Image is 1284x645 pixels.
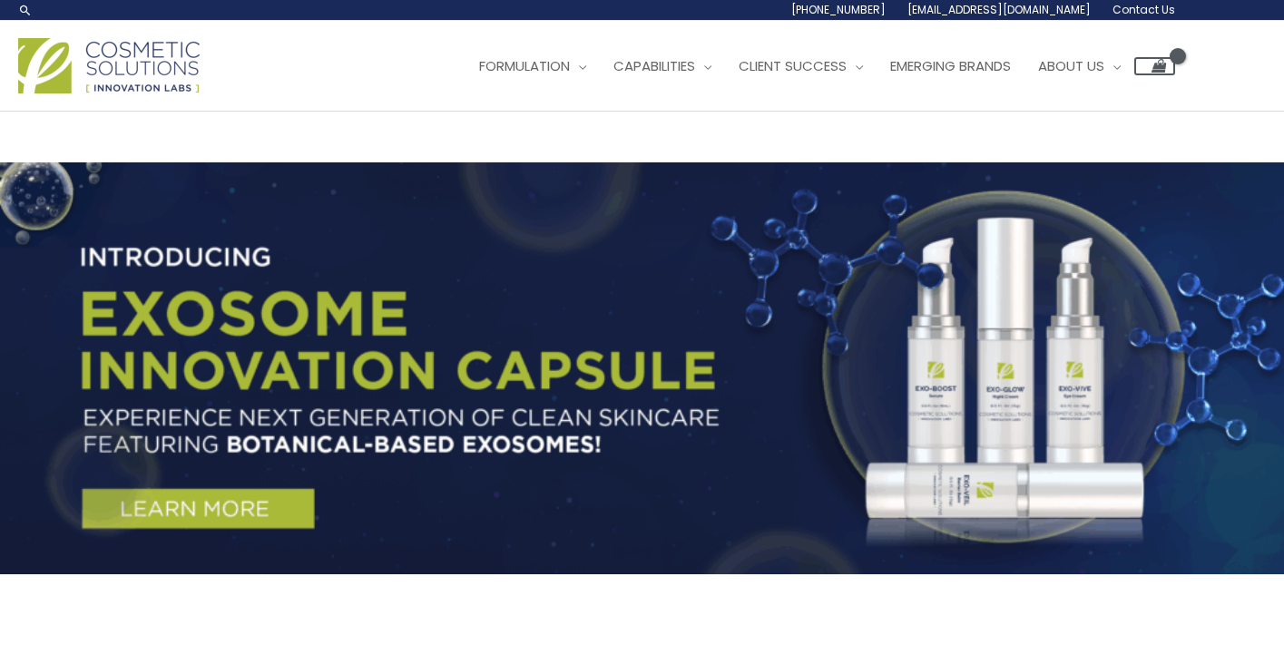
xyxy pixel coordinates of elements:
[1038,56,1104,75] span: About Us
[725,39,877,93] a: Client Success
[613,56,695,75] span: Capabilities
[18,3,33,17] a: Search icon link
[791,2,886,17] span: [PHONE_NUMBER]
[452,39,1175,93] nav: Site Navigation
[1112,2,1175,17] span: Contact Us
[890,56,1011,75] span: Emerging Brands
[479,56,570,75] span: Formulation
[18,38,200,93] img: Cosmetic Solutions Logo
[739,56,847,75] span: Client Success
[877,39,1024,93] a: Emerging Brands
[907,2,1091,17] span: [EMAIL_ADDRESS][DOMAIN_NAME]
[466,39,600,93] a: Formulation
[1024,39,1134,93] a: About Us
[600,39,725,93] a: Capabilities
[1134,57,1175,75] a: View Shopping Cart, empty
